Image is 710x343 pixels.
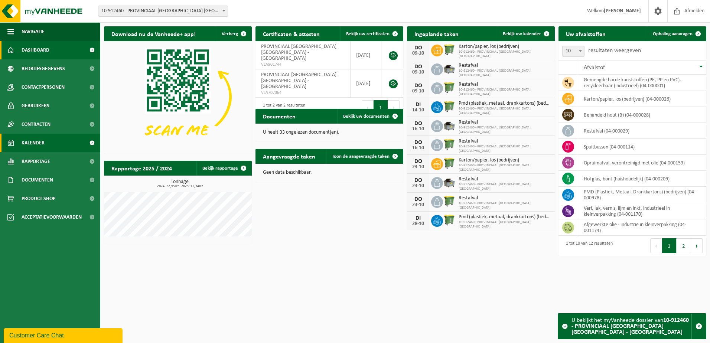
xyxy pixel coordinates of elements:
[22,59,65,78] span: Bedrijfsgegevens
[459,50,551,59] span: 10-912460 - PROVINCIAAL [GEOGRAPHIC_DATA] [GEOGRAPHIC_DATA]
[411,51,426,56] div: 09-10
[411,108,426,113] div: 14-10
[411,164,426,170] div: 23-10
[578,75,706,91] td: gemengde harde kunststoffen (PE, PP en PVC), recycleerbaar (industrieel) (04-000001)
[104,41,252,152] img: Download de VHEPlus App
[443,176,456,189] img: WB-5000-GAL-GY-01
[584,65,605,71] span: Afvalstof
[346,32,390,36] span: Bekijk uw certificaten
[578,91,706,107] td: karton/papier, los (bedrijven) (04-000026)
[255,109,303,123] h2: Documenten
[255,149,323,163] h2: Aangevraagde taken
[22,41,49,59] span: Dashboard
[459,125,551,134] span: 10-912460 - PROVINCIAAL [GEOGRAPHIC_DATA] [GEOGRAPHIC_DATA]
[459,144,551,153] span: 10-912460 - PROVINCIAAL [GEOGRAPHIC_DATA] [GEOGRAPHIC_DATA]
[459,195,551,201] span: Restafval
[340,26,403,41] a: Bekijk uw certificaten
[411,102,426,108] div: DI
[459,163,551,172] span: 10-912460 - PROVINCIAAL [GEOGRAPHIC_DATA] [GEOGRAPHIC_DATA]
[443,138,456,151] img: WB-0770-HPE-GN-50
[578,139,706,155] td: spuitbussen (04-000114)
[459,120,551,125] span: Restafval
[443,100,456,113] img: WB-0770-HPE-GN-50
[388,100,400,115] button: Next
[459,88,551,97] span: 10-912460 - PROVINCIAAL [GEOGRAPHIC_DATA] [GEOGRAPHIC_DATA]
[411,121,426,127] div: DO
[459,138,551,144] span: Restafval
[459,63,551,69] span: Restafval
[411,64,426,70] div: DO
[647,26,706,41] a: Ophaling aanvragen
[459,214,551,220] span: Pmd (plastiek, metaal, drankkartons) (bedrijven)
[443,195,456,208] img: WB-0770-HPE-GN-50
[459,182,551,191] span: 10-912460 - PROVINCIAAL [GEOGRAPHIC_DATA] [GEOGRAPHIC_DATA]
[22,115,51,134] span: Contracten
[411,215,426,221] div: DI
[571,317,689,335] strong: 10-912460 - PROVINCIAAL [GEOGRAPHIC_DATA] [GEOGRAPHIC_DATA] - [GEOGRAPHIC_DATA]
[22,78,65,97] span: Contactpersonen
[578,187,706,203] td: PMD (Plastiek, Metaal, Drankkartons) (bedrijven) (04-000978)
[571,314,691,339] div: U bekijkt het myVanheede dossier van
[662,238,677,253] button: 1
[216,26,251,41] button: Verberg
[411,45,426,51] div: DO
[22,134,45,152] span: Kalender
[443,62,456,75] img: WB-5000-GAL-GY-01
[459,82,551,88] span: Restafval
[503,32,541,36] span: Bekijk uw kalender
[691,238,703,253] button: Next
[332,154,390,159] span: Toon de aangevraagde taken
[411,89,426,94] div: 09-10
[411,159,426,164] div: DO
[558,26,613,41] h2: Uw afvalstoffen
[259,99,305,116] div: 1 tot 2 van 2 resultaten
[351,69,381,98] td: [DATE]
[459,69,551,78] span: 10-912460 - PROVINCIAAL [GEOGRAPHIC_DATA] [GEOGRAPHIC_DATA]
[261,72,336,89] span: PROVINCIAAL [GEOGRAPHIC_DATA] [GEOGRAPHIC_DATA] - [GEOGRAPHIC_DATA]
[261,90,345,96] span: VLA707364
[411,146,426,151] div: 16-10
[22,171,53,189] span: Documenten
[563,46,584,56] span: 10
[411,221,426,226] div: 28-10
[411,83,426,89] div: DO
[604,8,641,14] strong: [PERSON_NAME]
[261,44,336,61] span: PROVINCIAAL [GEOGRAPHIC_DATA] [GEOGRAPHIC_DATA] - [GEOGRAPHIC_DATA]
[459,157,551,163] span: Karton/papier, los (bedrijven)
[343,114,390,119] span: Bekijk uw documenten
[22,189,55,208] span: Product Shop
[261,62,345,68] span: VLA901744
[411,140,426,146] div: DO
[108,179,252,188] h3: Tonnage
[4,327,124,343] iframe: chat widget
[22,208,82,226] span: Acceptatievoorwaarden
[653,32,693,36] span: Ophaling aanvragen
[578,171,706,187] td: hol glas, bont (huishoudelijk) (04-000209)
[578,123,706,139] td: restafval (04-000029)
[459,201,551,210] span: 10-912460 - PROVINCIAAL [GEOGRAPHIC_DATA] [GEOGRAPHIC_DATA]
[677,238,691,253] button: 2
[411,202,426,208] div: 23-10
[411,196,426,202] div: DO
[407,26,466,41] h2: Ingeplande taken
[578,203,706,219] td: verf, lak, vernis, lijm en inkt, industrieel in kleinverpakking (04-001170)
[459,44,551,50] span: Karton/papier, los (bedrijven)
[411,70,426,75] div: 09-10
[362,100,374,115] button: Previous
[443,157,456,170] img: WB-0770-HPE-GN-50
[459,176,551,182] span: Restafval
[497,26,554,41] a: Bekijk uw kalender
[222,32,238,36] span: Verberg
[22,22,45,41] span: Navigatie
[459,107,551,115] span: 10-912460 - PROVINCIAAL [GEOGRAPHIC_DATA] [GEOGRAPHIC_DATA]
[337,109,403,124] a: Bekijk uw documenten
[578,107,706,123] td: behandeld hout (B) (04-000028)
[578,155,706,171] td: opruimafval, verontreinigd met olie (04-000153)
[459,220,551,229] span: 10-912460 - PROVINCIAAL [GEOGRAPHIC_DATA] [GEOGRAPHIC_DATA]
[459,101,551,107] span: Pmd (plastiek, metaal, drankkartons) (bedrijven)
[443,43,456,56] img: WB-0770-HPE-GN-50
[98,6,228,16] span: 10-912460 - PROVINCIAAL GROENDOMEIN MECHELEN - MECHELEN
[108,184,252,188] span: 2024: 22,950 t - 2025: 17,340 t
[104,161,179,175] h2: Rapportage 2025 / 2024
